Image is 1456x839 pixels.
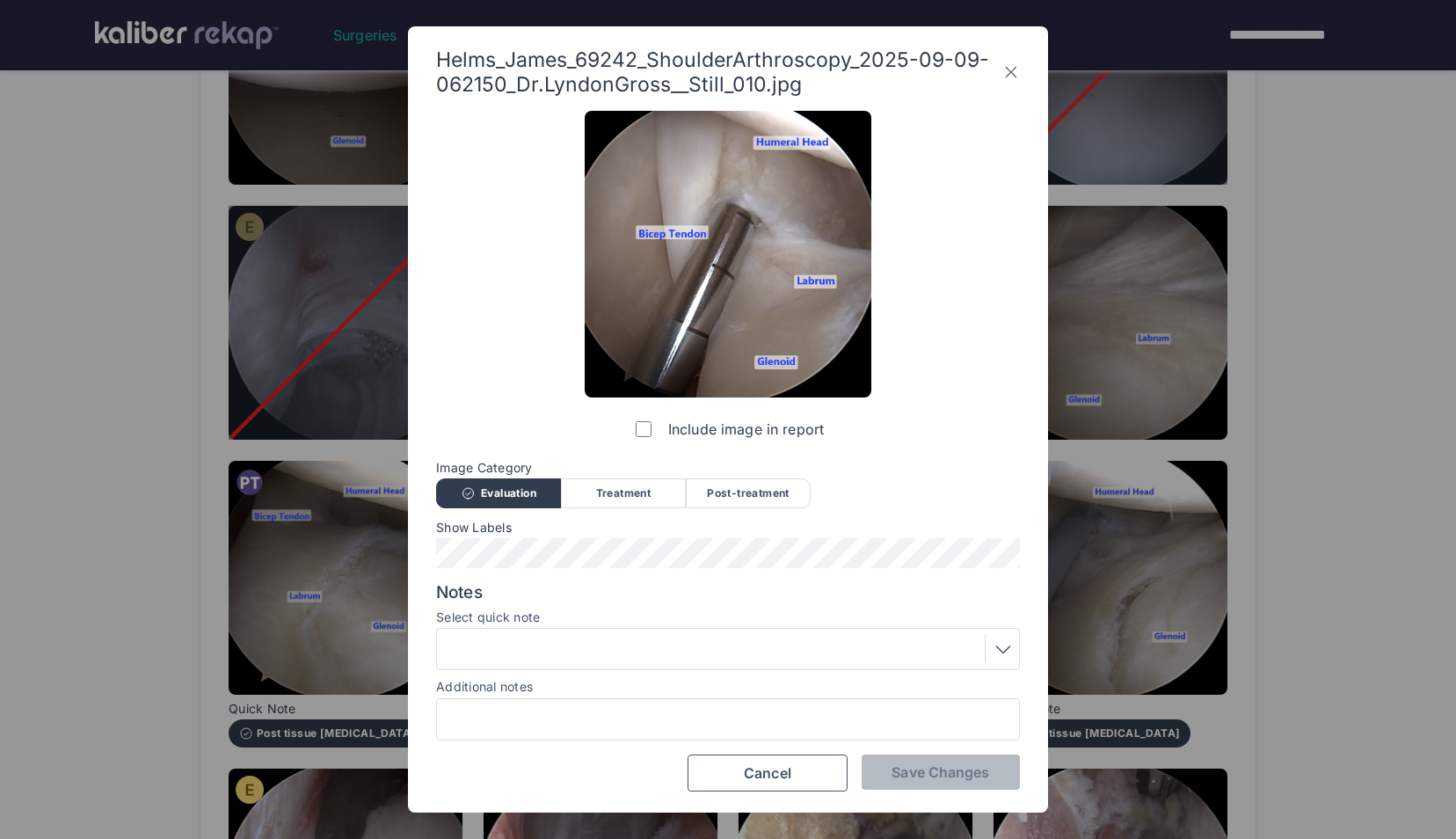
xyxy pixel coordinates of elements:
[436,582,1020,603] span: Notes
[686,478,811,508] div: Post-treatment
[436,478,561,508] div: Evaluation
[636,421,652,437] input: Include image in report
[585,111,871,398] img: Helms_James_69242_ShoulderArthroscopy_2025-09-09-062150_Dr.LyndonGross__Still_010.jpg
[561,478,686,508] div: Treatment
[892,763,989,781] span: Save Changes
[436,679,533,694] label: Additional notes
[632,412,824,447] label: Include image in report
[744,764,791,782] span: Cancel
[436,47,1002,97] span: Helms_James_69242_ShoulderArthroscopy_2025-09-09-062150_Dr.LyndonGross__Still_010.jpg
[436,521,1020,535] span: Show Labels
[688,755,848,792] button: Cancel
[436,461,1020,475] span: Image Category
[436,610,1020,624] label: Select quick note
[862,755,1020,790] button: Save Changes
